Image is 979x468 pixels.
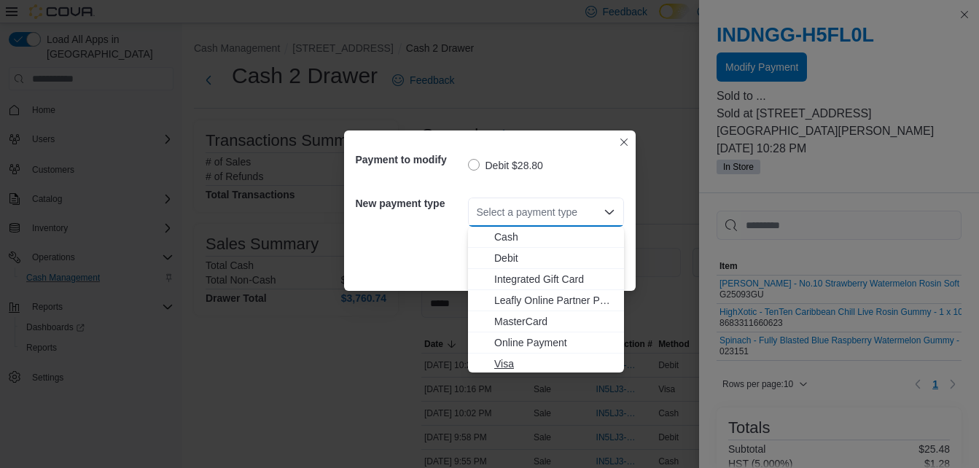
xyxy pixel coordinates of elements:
[494,335,615,350] span: Online Payment
[356,189,465,218] h5: New payment type
[494,356,615,371] span: Visa
[468,269,624,290] button: Integrated Gift Card
[468,157,543,174] label: Debit $28.80
[468,227,624,375] div: Choose from the following options
[356,145,465,174] h5: Payment to modify
[494,230,615,244] span: Cash
[494,251,615,265] span: Debit
[468,354,624,375] button: Visa
[615,133,633,151] button: Closes this modal window
[494,272,615,286] span: Integrated Gift Card
[468,332,624,354] button: Online Payment
[494,293,615,308] span: Leafly Online Partner Payment
[494,314,615,329] span: MasterCard
[468,248,624,269] button: Debit
[468,227,624,248] button: Cash
[604,206,615,218] button: Close list of options
[468,290,624,311] button: Leafly Online Partner Payment
[477,203,478,221] input: Accessible screen reader label
[468,311,624,332] button: MasterCard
